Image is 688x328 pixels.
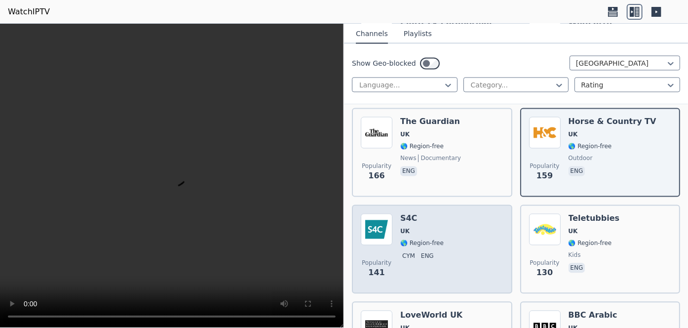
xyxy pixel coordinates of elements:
span: 🌎 Region-free [400,239,444,247]
h6: S4C [400,213,444,223]
img: The Guardian [361,117,392,148]
span: UK [400,130,410,138]
span: 130 [536,267,553,279]
p: eng [400,166,417,176]
p: eng [419,251,436,261]
span: kids [569,251,581,259]
span: 🌎 Region-free [569,239,612,247]
span: news [400,154,416,162]
span: 🌎 Region-free [569,142,612,150]
img: Teletubbies [529,213,561,245]
span: UK [400,227,410,235]
label: Show Geo-blocked [352,58,416,68]
p: eng [569,166,585,176]
a: WatchIPTV [8,6,50,18]
span: 141 [368,267,384,279]
span: Popularity [530,259,559,267]
span: Popularity [362,259,391,267]
p: cym [400,251,417,261]
span: 🌎 Region-free [400,142,444,150]
img: S4C [361,213,392,245]
h6: Horse & Country TV [569,117,656,126]
img: Horse & Country TV [529,117,561,148]
span: Popularity [530,162,559,170]
span: documentary [418,154,461,162]
span: UK [569,227,578,235]
h6: LoveWorld UK [400,310,462,320]
button: Playlists [404,25,432,43]
span: 166 [368,170,384,182]
h6: Teletubbies [569,213,620,223]
h6: BBC Arabic [569,310,617,320]
span: 159 [536,170,553,182]
p: eng [569,263,585,273]
span: UK [569,130,578,138]
h6: The Guardian [400,117,461,126]
span: Popularity [362,162,391,170]
button: Channels [356,25,388,43]
span: outdoor [569,154,593,162]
